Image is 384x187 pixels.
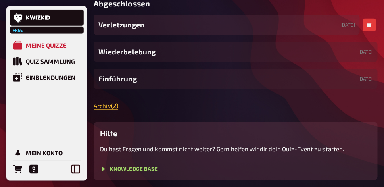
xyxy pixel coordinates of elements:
[26,58,75,65] div: Quiz Sammlung
[10,37,84,53] a: Meine Quizze
[340,21,355,28] small: [DATE]
[26,149,63,156] div: Mein Konto
[10,161,26,177] a: Bestellungen
[10,53,84,69] a: Quiz Sammlung
[94,15,360,35] a: Verletzungen[DATE]
[26,161,42,177] a: Hilfe
[94,69,378,89] a: Einführung[DATE]
[358,48,373,55] small: [DATE]
[98,46,156,57] span: Wiederbelebung
[100,166,158,172] a: Knowledge Base
[98,73,137,84] span: Einführung
[100,129,371,138] h3: Hilfe
[98,19,144,30] span: Verletzungen
[10,69,84,85] a: Einblendungen
[100,144,371,154] p: Du hast Fragen und kommst nicht weiter? Gern helfen wir dir dein Quiz-Event zu starten.
[26,42,67,49] div: Meine Quizze
[10,28,25,33] span: Free
[94,102,118,109] a: Archiv(2)
[26,74,75,81] div: Einblendungen
[358,75,373,82] small: [DATE]
[10,145,84,161] a: Mein Konto
[94,42,378,62] a: Wiederbelebung[DATE]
